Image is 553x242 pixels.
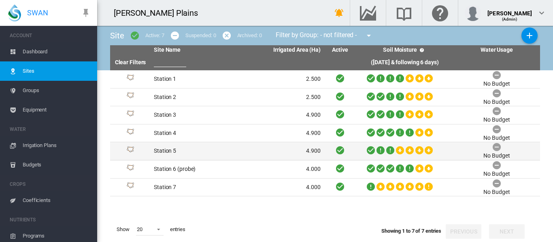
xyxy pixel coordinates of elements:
img: profile.jpg [465,5,481,21]
div: Site Id: 4257 [113,164,147,174]
td: Station 6 (probe) [151,160,237,178]
td: 4.900 [237,142,324,160]
div: 20 [137,226,143,232]
img: 1.svg [125,146,135,156]
span: ACCOUNT [10,29,91,42]
md-icon: Search the knowledge base [394,8,414,18]
th: Soil Moisture [356,45,453,55]
span: WATER [10,123,91,136]
div: No Budget [483,188,510,196]
button: Add New Site, define start date [521,27,538,44]
td: 2.500 [237,88,324,106]
span: Site [110,31,124,40]
tr: Site Id: 4253 Station 2 2.500 No Budget [110,88,540,107]
th: Irrigated Area (Ha) [237,45,324,55]
div: Active: 7 [145,32,164,39]
div: Site Id: 4253 [113,92,147,102]
md-icon: icon-minus-circle [170,31,180,40]
md-icon: Click here for help [430,8,450,18]
md-icon: icon-chevron-down [537,8,547,18]
md-icon: icon-plus [525,31,534,40]
span: Coefficients [23,191,91,210]
button: icon-menu-down [361,27,377,44]
span: entries [167,223,189,236]
md-icon: icon-help-circle [417,45,427,55]
td: Station 7 [151,179,237,196]
div: [PERSON_NAME] [487,6,532,14]
span: SWAN [27,8,48,18]
md-icon: Go to the Data Hub [358,8,378,18]
button: Next [489,224,525,239]
tr: Site Id: 4252 Station 1 2.500 No Budget [110,70,540,88]
span: Sites [23,61,91,81]
div: Filter by Group: - not filtered - [270,27,379,44]
tr: Site Id: 4255 Station 4 4.900 No Budget [110,124,540,143]
th: ([DATE] & following 6 days) [356,55,453,70]
div: No Budget [483,80,510,88]
md-icon: icon-pin [81,8,91,18]
td: Station 4 [151,124,237,142]
tr: Site Id: 4257 Station 6 (probe) 4.000 No Budget [110,160,540,179]
img: 1.svg [125,164,135,174]
div: No Budget [483,134,510,142]
div: Site Id: 4255 [113,128,147,138]
div: Site Id: 4256 [113,146,147,156]
div: Site Id: 4258 [113,182,147,192]
td: Station 3 [151,106,237,124]
img: 1.svg [125,110,135,120]
button: icon-bell-ring [331,5,347,21]
span: Show [113,223,133,236]
div: Archived: 0 [237,32,262,39]
div: Site Id: 4252 [113,74,147,84]
md-icon: icon-menu-down [364,31,374,40]
div: No Budget [483,98,510,106]
span: Budgets [23,155,91,175]
td: 2.500 [237,70,324,88]
td: 4.900 [237,124,324,142]
span: Groups [23,81,91,100]
div: Suspended: 0 [185,32,216,39]
td: Station 2 [151,88,237,106]
span: Showing 1 to 7 of 7 entries [381,228,441,234]
span: CROPS [10,178,91,191]
span: (Admin) [502,17,518,21]
md-icon: icon-cancel [222,31,232,40]
td: 4.000 [237,160,324,178]
div: No Budget [483,116,510,124]
td: Station 5 [151,142,237,160]
tr: Site Id: 4258 Station 7 4.000 No Budget [110,179,540,197]
tr: Site Id: 4254 Station 3 4.900 No Budget [110,106,540,124]
img: 1.svg [125,182,135,192]
div: No Budget [483,170,510,178]
img: 1.svg [125,74,135,84]
div: No Budget [483,152,510,160]
th: Active [324,45,356,55]
md-icon: icon-checkbox-marked-circle [130,31,140,40]
img: 1.svg [125,128,135,138]
span: NUTRIENTS [10,213,91,226]
div: [PERSON_NAME] Plains [114,7,205,19]
th: Water Usage [453,45,540,55]
span: Equipment [23,100,91,120]
td: 4.000 [237,179,324,196]
a: Clear Filters [115,59,146,65]
md-icon: icon-bell-ring [334,8,344,18]
td: Station 1 [151,70,237,88]
img: SWAN-Landscape-Logo-Colour-drop.png [8,4,21,21]
img: 1.svg [125,92,135,102]
span: Irrigation Plans [23,136,91,155]
th: Site Name [151,45,237,55]
tr: Site Id: 4256 Station 5 4.900 No Budget [110,142,540,160]
button: Previous [446,224,481,239]
td: 4.900 [237,106,324,124]
span: Dashboard [23,42,91,61]
div: Site Id: 4254 [113,110,147,120]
